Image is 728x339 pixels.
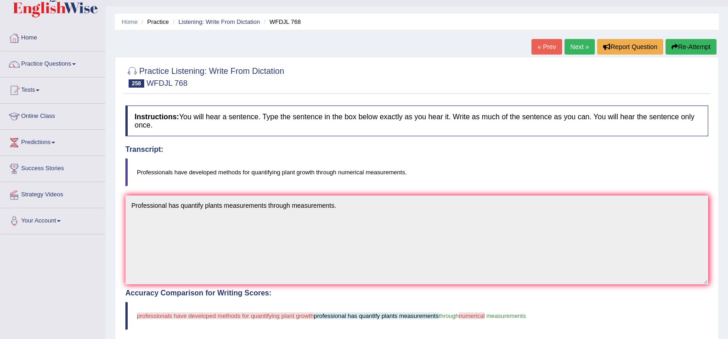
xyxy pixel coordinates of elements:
[666,39,717,55] button: Re-Attempt
[459,312,485,319] span: numerical
[137,312,314,319] span: professionals have developed methods for quantifying plant growth
[139,17,169,26] li: Practice
[125,145,708,154] h4: Transcript:
[0,51,105,74] a: Practice Questions
[0,104,105,127] a: Online Class
[0,78,105,100] a: Tests
[564,39,595,55] a: Next »
[125,106,708,136] h4: You will hear a sentence. Type the sentence in the box below exactly as you hear it. Write as muc...
[0,25,105,48] a: Home
[178,18,260,25] a: Listening: Write From Dictation
[0,156,105,179] a: Success Stories
[129,79,144,88] span: 258
[486,312,526,319] span: measurements
[122,18,138,25] a: Home
[0,130,105,153] a: Predictions
[597,39,663,55] button: Report Question
[531,39,562,55] a: « Prev
[262,17,301,26] li: WFDJL 768
[125,65,284,88] h2: Practice Listening: Write From Dictation
[0,182,105,205] a: Strategy Videos
[125,289,708,297] h4: Accuracy Comparison for Writing Scores:
[147,79,187,88] small: WFDJL 768
[314,312,439,319] span: professional has quantify plants measurements
[439,312,459,319] span: through
[125,158,708,186] blockquote: Professionals have developed methods for quantifying plant growth through numerical measurements.
[0,208,105,231] a: Your Account
[135,113,179,121] b: Instructions:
